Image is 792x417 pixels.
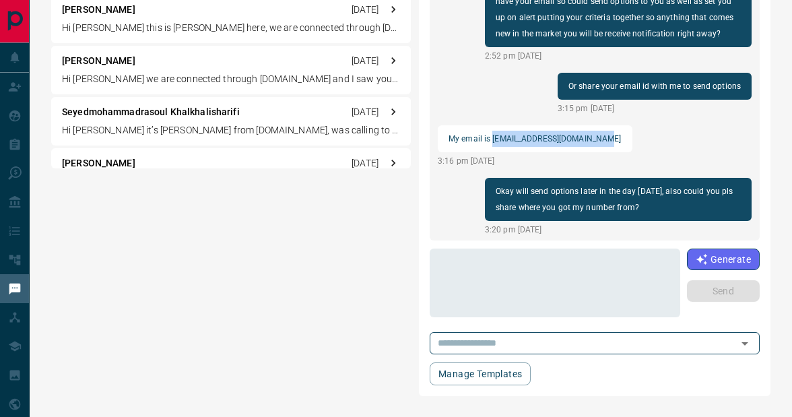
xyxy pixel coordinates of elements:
[438,155,632,167] p: 3:16 pm [DATE]
[62,105,240,119] p: Seyedmohammadrasoul Khalkhalisharifi
[352,54,378,68] p: [DATE]
[496,183,741,216] p: Okay will send options later in the day [DATE], also could you pls share where you got my number ...
[735,334,754,353] button: Open
[62,156,135,170] p: [PERSON_NAME]
[62,72,400,86] p: Hi [PERSON_NAME] we are connected through [DOMAIN_NAME] and I saw you are [GEOGRAPHIC_DATA], let ...
[62,123,400,137] p: Hi [PERSON_NAME] it’s [PERSON_NAME] from [DOMAIN_NAME], was calling to find out how is your house...
[430,362,531,385] button: Manage Templates
[485,224,752,236] p: 3:20 pm [DATE]
[449,131,622,147] p: My email is [EMAIL_ADDRESS][DOMAIN_NAME]
[62,3,135,17] p: [PERSON_NAME]
[568,78,741,94] p: Or share your email id with me to send options
[558,102,752,115] p: 3:15 pm [DATE]
[352,105,378,119] p: [DATE]
[62,21,400,35] p: Hi [PERSON_NAME] this is [PERSON_NAME] here, we are connected through [DOMAIN_NAME] called you re...
[687,249,760,270] button: Generate
[485,50,752,62] p: 2:52 pm [DATE]
[352,156,378,170] p: [DATE]
[62,54,135,68] p: [PERSON_NAME]
[352,3,378,17] p: [DATE]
